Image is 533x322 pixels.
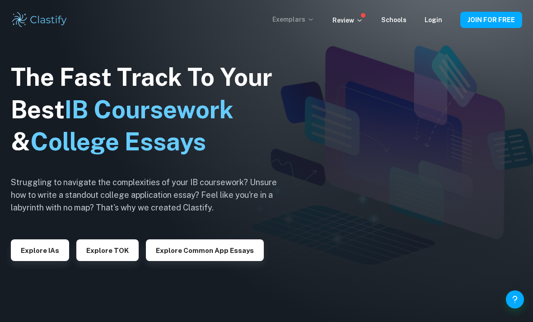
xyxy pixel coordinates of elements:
[11,11,68,29] img: Clastify logo
[146,239,264,261] button: Explore Common App essays
[425,16,442,23] a: Login
[76,246,139,254] a: Explore TOK
[65,95,234,124] span: IB Coursework
[11,176,291,214] h6: Struggling to navigate the complexities of your IB coursework? Unsure how to write a standout col...
[76,239,139,261] button: Explore TOK
[272,14,314,24] p: Exemplars
[460,12,522,28] button: JOIN FOR FREE
[146,246,264,254] a: Explore Common App essays
[30,127,206,156] span: College Essays
[11,246,69,254] a: Explore IAs
[11,239,69,261] button: Explore IAs
[506,290,524,308] button: Help and Feedback
[11,61,291,159] h1: The Fast Track To Your Best &
[332,15,363,25] p: Review
[381,16,407,23] a: Schools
